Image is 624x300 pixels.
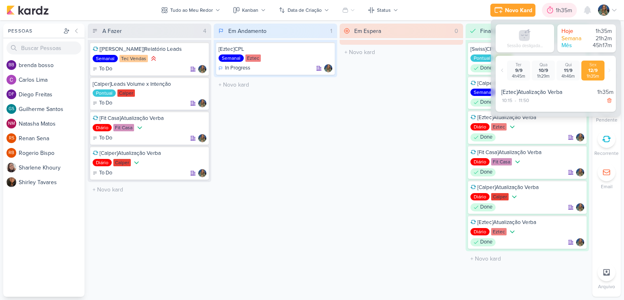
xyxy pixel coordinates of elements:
[510,193,518,201] div: Prioridade Baixa
[509,67,529,74] div: 9/9
[6,104,16,114] div: Guilherme Santos
[558,74,578,79] div: 4h46m
[19,134,84,143] div: R e n a n S e n a
[6,148,16,158] div: Rogerio Bispo
[470,54,494,62] div: Pontual
[228,27,266,35] div: Em Andamento
[198,169,206,177] div: Responsável: Isabella Gutierres
[561,35,586,42] div: Semana
[470,98,496,107] div: Done
[219,46,332,53] div: [Eztec]CPL
[93,46,206,53] div: [Tec Vendas]Relatório Leads
[19,120,84,128] div: N a t a s h a M a t o s
[491,123,507,130] div: Eztec
[19,163,84,172] div: S h a r l e n e K h o u r y
[490,4,535,17] button: Novo Kard
[470,80,584,87] div: [Calper]Reunião Semanal
[198,134,206,142] div: Responsável: Isabella Gutierres
[470,158,490,165] div: Diário
[501,88,594,96] div: [Eztec]Atualização Verba
[576,168,584,176] img: Isabella Gutierres
[587,42,612,49] div: 45h17m
[501,97,513,104] div: 10:15
[198,99,206,107] img: Isabella Gutierres
[491,228,507,235] div: Eztec
[505,6,532,15] div: Novo Kard
[9,151,14,155] p: RB
[219,54,244,62] div: Semanal
[99,99,112,107] p: To Do
[556,6,574,15] div: 1h35m
[198,65,206,73] img: Isabella Gutierres
[470,168,496,176] div: Done
[518,97,530,104] div: 11:50
[19,76,84,84] div: C a r l o s L i m a
[102,27,122,35] div: A Fazer
[470,89,496,96] div: Semanal
[198,134,206,142] img: Isabella Gutierres
[576,203,584,211] img: Isabella Gutierres
[480,238,492,246] p: Done
[509,74,529,79] div: 4h45m
[215,79,336,91] input: + Novo kard
[576,203,584,211] div: Responsável: Isabella Gutierres
[480,203,492,211] p: Done
[583,67,603,74] div: 12/9
[117,89,135,97] div: Calper
[219,64,250,72] div: In Progress
[93,65,112,73] div: To Do
[596,116,617,124] p: Pendente
[491,158,512,165] div: Fit Casa
[470,238,496,246] div: Done
[8,122,15,126] p: NM
[480,168,492,176] p: Done
[470,184,584,191] div: [Calper]Atualização Verba
[9,136,14,141] p: RS
[99,169,112,177] p: To Do
[6,27,62,35] div: Pessoas
[6,41,81,54] input: Buscar Pessoas
[508,228,516,236] div: Prioridade Baixa
[470,203,496,211] div: Done
[533,67,553,74] div: 10/9
[6,60,16,70] div: brenda bosso
[558,67,578,74] div: 11/9
[149,54,158,63] div: Prioridade Alta
[136,124,144,132] div: Prioridade Baixa
[6,119,16,128] div: Natasha Matos
[324,64,332,72] img: Isabella Gutierres
[354,27,381,35] div: Em Espera
[513,97,518,104] div: -
[480,27,505,35] div: Finalizado
[587,35,612,42] div: 21h2m
[99,65,112,73] p: To Do
[99,134,112,142] p: To Do
[451,27,461,35] div: 0
[594,150,619,157] p: Recorrente
[93,159,112,166] div: Diário
[93,150,206,157] div: [Calper]Atualização Verba
[341,46,461,58] input: + Novo kard
[327,27,336,35] div: 1
[470,46,584,53] div: [Swiss]CPL
[470,219,584,226] div: [Eztec]Atualização Verba
[533,74,553,79] div: 1h29m
[597,88,613,96] div: 1h35m
[470,228,490,235] div: Diário
[576,133,584,141] div: Responsável: Isabella Gutierres
[470,149,584,156] div: [Fit Casa]Atualização Verba
[558,62,578,67] div: Qui
[93,134,112,142] div: To Do
[93,89,116,97] div: Pontual
[93,55,118,62] div: Semanal
[467,253,587,265] input: + Novo kard
[576,238,584,246] img: Isabella Gutierres
[533,62,553,67] div: Qua
[198,65,206,73] div: Responsável: Isabella Gutierres
[470,133,496,141] div: Done
[6,163,16,172] img: Sharlene Khoury
[470,114,584,121] div: [Eztec]Atualização Verba
[225,64,250,72] p: In Progress
[561,42,586,49] div: Mês
[19,90,84,99] div: D i e g o F r e i t a s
